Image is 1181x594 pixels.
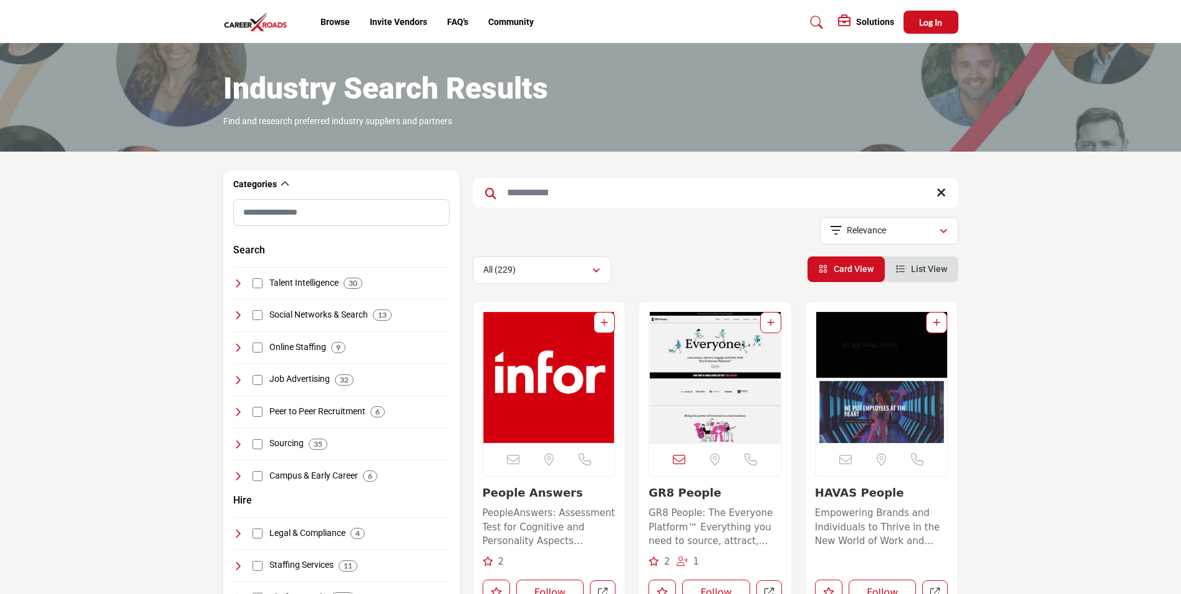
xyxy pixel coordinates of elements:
[344,278,362,289] div: 30 Results For Talent Intelligence
[253,343,263,353] input: Select Online Staffing checkbox
[223,69,548,108] h1: Industry Search Results
[483,557,493,566] i: Recommendations
[648,503,782,548] a: GR8 People: The Everyone Platform™ Everything you need to source, attract, engage and hire... Eve...
[373,309,392,321] div: 13 Results For Social Networks & Search
[807,256,885,282] li: Card View
[253,278,263,288] input: Select Talent Intelligence checkbox
[483,264,516,276] p: All (229)
[447,17,468,27] a: FAQ's
[378,311,387,319] b: 13
[856,16,894,27] h5: Solutions
[363,470,377,482] div: 6 Results For Campus & Early Career
[253,310,263,320] input: Select Social Networks & Search checkbox
[649,312,781,443] a: Open Listing in new tab
[648,557,659,566] i: Recommendations
[269,437,304,450] h4: Sourcing: Strategies and tools for identifying and engaging potential candidates for specific job...
[336,343,340,352] b: 9
[314,440,322,449] b: 35
[649,312,781,443] img: GR8 People
[933,318,940,328] a: Add To List
[269,309,368,321] h4: Social Networks & Search: Platforms that combine social networking and search capabilities for re...
[223,12,294,32] img: Site Logo
[819,264,874,274] a: View Card
[350,528,365,539] div: 4 Results For Legal & Compliance
[253,471,263,481] input: Select Campus & Early Career checkbox
[253,439,263,449] input: Select Sourcing checkbox
[767,318,774,328] a: Add To List
[340,376,349,384] b: 32
[309,439,327,450] div: 35 Results For Sourcing
[355,529,360,538] b: 4
[269,559,334,572] h4: Staffing Services: Services and agencies focused on providing temporary, permanent, and specializ...
[233,199,450,226] input: Search Category
[269,527,345,540] h4: Legal & Compliance: Resources and services ensuring recruitment practices comply with legal and r...
[648,486,721,499] a: GR8 People
[815,506,948,548] p: Empowering Brands and Individuals to Thrive in the New World of Work and Education This organizat...
[815,486,948,500] h3: HAVAS People
[483,312,615,443] a: Open Listing in new tab
[233,243,265,258] button: Search
[368,472,372,480] b: 6
[896,264,947,274] a: View List
[339,560,357,572] div: 11 Results For Staffing Services
[904,11,958,34] button: Log In
[911,264,947,274] span: List View
[919,17,942,27] span: Log In
[664,556,670,567] span: 2
[498,556,504,567] span: 2
[331,342,345,353] div: 9 Results For Online Staffing
[233,493,252,508] button: Hire
[815,503,948,548] a: Empowering Brands and Individuals to Thrive in the New World of Work and Education This organizat...
[253,375,263,385] input: Select Job Advertising checkbox
[370,406,385,417] div: 6 Results For Peer to Peer Recruitment
[375,407,380,416] b: 6
[269,470,358,482] h4: Campus & Early Career: Programs and platforms focusing on recruitment and career development for ...
[349,279,357,288] b: 30
[269,341,326,354] h4: Online Staffing: Digital platforms specializing in the staffing of temporary, contract, and conti...
[344,562,352,570] b: 11
[816,312,948,443] img: HAVAS People
[253,528,263,538] input: Select Legal & Compliance checkbox
[253,561,263,571] input: Select Staffing Services checkbox
[798,12,831,32] a: Search
[600,318,608,328] a: Add To List
[847,225,886,237] p: Relevance
[223,115,452,128] p: Find and research preferred industry suppliers and partners
[693,556,700,567] span: 1
[815,486,904,499] a: HAVAS People
[648,506,782,548] p: GR8 People: The Everyone Platform™ Everything you need to source, attract, engage and hire... Eve...
[233,178,277,191] h2: Categories
[816,312,948,443] a: Open Listing in new tab
[648,486,782,500] h3: GR8 People
[488,17,534,27] a: Community
[677,555,700,569] div: Followers
[483,503,616,548] a: PeopleAnswers: Assessment Test for Cognitive and Personality Aspects Discover PeopleAnswers, an a...
[885,256,958,282] li: List View
[370,17,427,27] a: Invite Vendors
[820,217,958,245] button: Relevance
[834,264,874,274] span: Card View
[838,15,894,30] div: Solutions
[335,374,354,386] div: 32 Results For Job Advertising
[269,277,339,290] h4: Talent Intelligence: Intelligence and data-driven insights for making informed decisions in talen...
[483,486,616,500] h3: People Answers
[253,407,263,417] input: Select Peer to Peer Recruitment checkbox
[269,406,365,418] h4: Peer to Peer Recruitment: Recruitment methods leveraging existing employees' networks and relatio...
[321,17,350,27] a: Browse
[483,312,615,443] img: People Answers
[483,486,583,499] a: People Answers
[269,373,330,386] h4: Job Advertising: Platforms and strategies for advertising job openings to attract a wide range of...
[483,506,616,548] p: PeopleAnswers: Assessment Test for Cognitive and Personality Aspects Discover PeopleAnswers, an a...
[473,256,611,284] button: All (229)
[473,178,958,208] input: Search Keyword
